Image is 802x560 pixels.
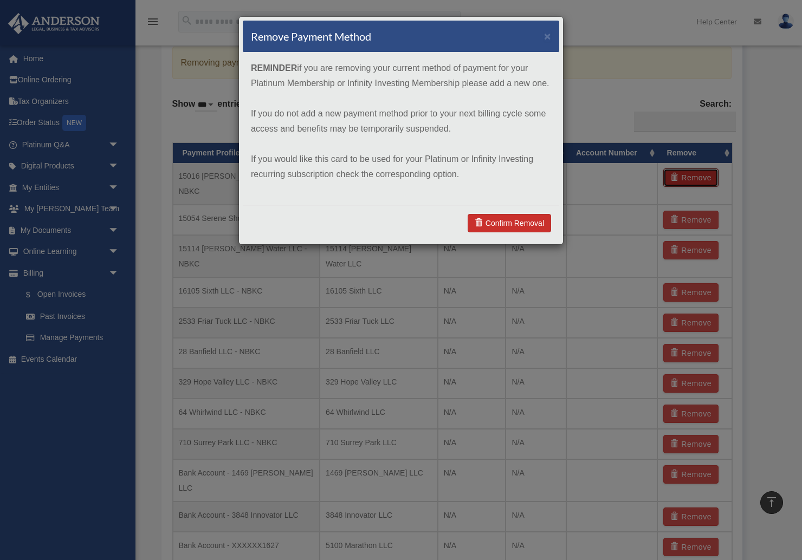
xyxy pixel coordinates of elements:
p: If you would like this card to be used for your Platinum or Infinity Investing recurring subscrip... [251,152,551,182]
h4: Remove Payment Method [251,29,371,44]
p: If you do not add a new payment method prior to your next billing cycle some access and benefits ... [251,106,551,136]
strong: REMINDER [251,63,297,73]
div: if you are removing your current method of payment for your Platinum Membership or Infinity Inves... [243,53,559,205]
a: Confirm Removal [468,214,551,232]
button: × [544,30,551,42]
